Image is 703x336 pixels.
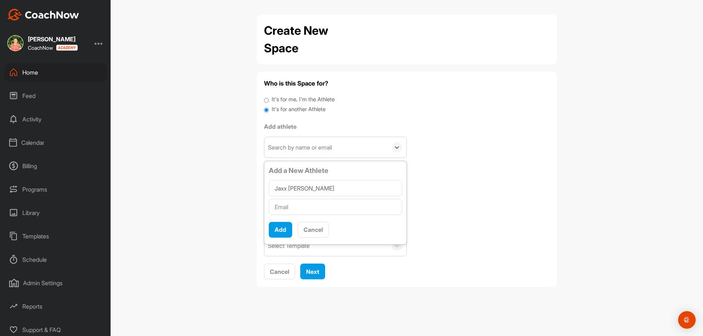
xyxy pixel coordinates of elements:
[4,110,107,128] div: Activity
[4,133,107,152] div: Calendar
[264,79,550,88] h4: Who is this Space for?
[7,35,23,51] img: square_4a5d3bb7dbbc8f8b9d53fe4e65f68688.jpg
[270,268,289,275] span: Cancel
[272,95,335,104] label: It's for me, I'm the Athlete
[269,222,292,238] button: Add
[4,157,107,175] div: Billing
[264,22,363,57] h2: Create New Space
[4,297,107,316] div: Reports
[264,264,295,279] button: Cancel
[4,180,107,199] div: Programs
[56,45,78,51] img: CoachNow acadmey
[264,122,407,131] label: Add athlete
[4,274,107,292] div: Admin Settings
[678,311,696,329] div: Open Intercom Messenger
[4,63,107,82] div: Home
[268,143,332,152] div: Search by name or email
[306,268,319,275] span: Next
[7,9,79,20] img: CoachNow
[269,199,402,215] input: Email
[298,222,329,238] button: Cancel
[28,45,78,51] div: CoachNow
[300,264,325,279] button: Next
[28,36,78,42] div: [PERSON_NAME]
[4,204,107,222] div: Library
[4,250,107,269] div: Schedule
[269,166,402,176] h3: Add a New Athlete
[272,105,326,114] label: It's for another Athlete
[4,87,107,105] div: Feed
[4,227,107,245] div: Templates
[269,180,402,196] input: Name
[268,241,310,250] div: Select Template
